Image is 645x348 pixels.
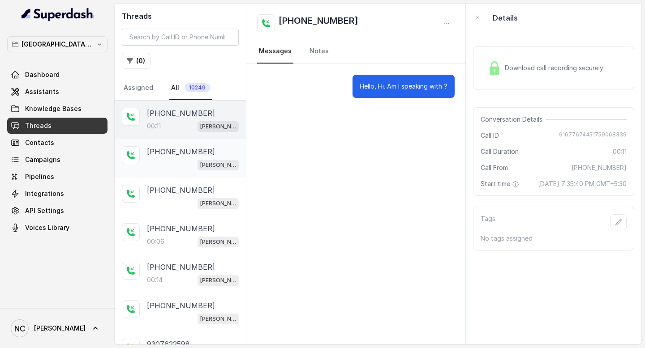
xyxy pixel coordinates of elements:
[25,87,59,96] span: Assistants
[257,39,293,64] a: Messages
[25,206,64,215] span: API Settings
[7,152,107,168] a: Campaigns
[481,234,627,243] p: No tags assigned
[122,76,239,100] nav: Tabs
[200,314,236,323] p: [PERSON_NAME] Mumbai Conviction HR Outbound Assistant
[147,108,215,119] p: [PHONE_NUMBER]
[7,203,107,219] a: API Settings
[7,316,107,341] a: [PERSON_NAME]
[147,276,163,284] p: 00:14
[481,131,499,140] span: Call ID
[25,104,82,113] span: Knowledge Bases
[7,169,107,185] a: Pipelines
[257,39,455,64] nav: Tabs
[572,163,627,172] span: [PHONE_NUMBER]
[279,14,358,32] h2: [PHONE_NUMBER]
[147,300,215,311] p: [PHONE_NUMBER]
[7,84,107,100] a: Assistants
[147,262,215,272] p: [PHONE_NUMBER]
[25,70,60,79] span: Dashboard
[122,29,239,46] input: Search by Call ID or Phone Number
[481,115,546,124] span: Conversation Details
[14,324,26,333] text: NC
[169,76,212,100] a: All10249
[7,118,107,134] a: Threads
[25,121,52,130] span: Threads
[613,147,627,156] span: 00:11
[147,185,215,195] p: [PHONE_NUMBER]
[481,163,508,172] span: Call From
[493,13,518,23] p: Details
[200,161,236,170] p: [PERSON_NAME] Mumbai Conviction HR Outbound Assistant
[21,39,93,50] p: [GEOGRAPHIC_DATA] - [GEOGRAPHIC_DATA] - [GEOGRAPHIC_DATA]
[559,131,627,140] span: 91677674451759068339
[185,83,210,92] span: 10249
[147,223,215,234] p: [PHONE_NUMBER]
[7,67,107,83] a: Dashboard
[25,155,60,164] span: Campaigns
[488,61,501,75] img: Lock Icon
[481,147,519,156] span: Call Duration
[122,11,239,21] h2: Threads
[7,101,107,117] a: Knowledge Bases
[21,7,94,21] img: light.svg
[505,64,607,72] span: Download call recording securely
[200,122,236,131] p: [PERSON_NAME] Mumbai Conviction HR Outbound Assistant
[7,220,107,236] a: Voices Library
[25,223,69,232] span: Voices Library
[147,146,215,157] p: [PHONE_NUMBER]
[7,135,107,151] a: Contacts
[7,186,107,202] a: Integrations
[25,138,54,147] span: Contacts
[200,238,236,246] p: [PERSON_NAME] Mumbai Conviction HR Outbound Assistant
[360,82,447,91] p: Hello, Hi. Am I speaking with ?
[122,76,155,100] a: Assigned
[122,53,150,69] button: (0)
[538,179,627,188] span: [DATE] 7:35:40 PM GMT+5:30
[481,214,495,230] p: Tags
[34,324,86,333] span: [PERSON_NAME]
[25,172,54,181] span: Pipelines
[147,122,161,131] p: 00:11
[308,39,331,64] a: Notes
[200,199,236,208] p: [PERSON_NAME] Mumbai Conviction HR Outbound Assistant
[200,276,236,285] p: [PERSON_NAME] Mumbai Conviction HR Outbound Assistant
[147,237,164,246] p: 00:06
[7,36,107,52] button: [GEOGRAPHIC_DATA] - [GEOGRAPHIC_DATA] - [GEOGRAPHIC_DATA]
[25,189,64,198] span: Integrations
[481,179,521,188] span: Start time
